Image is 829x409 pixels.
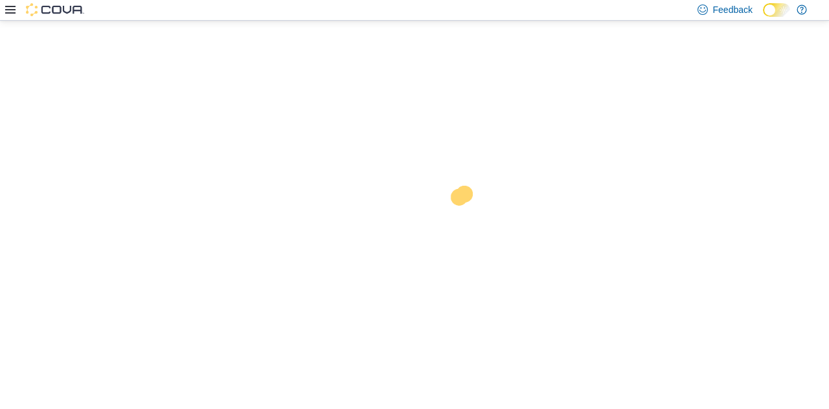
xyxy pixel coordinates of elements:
[414,176,512,273] img: cova-loader
[713,3,753,16] span: Feedback
[26,3,84,16] img: Cova
[763,3,790,17] input: Dark Mode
